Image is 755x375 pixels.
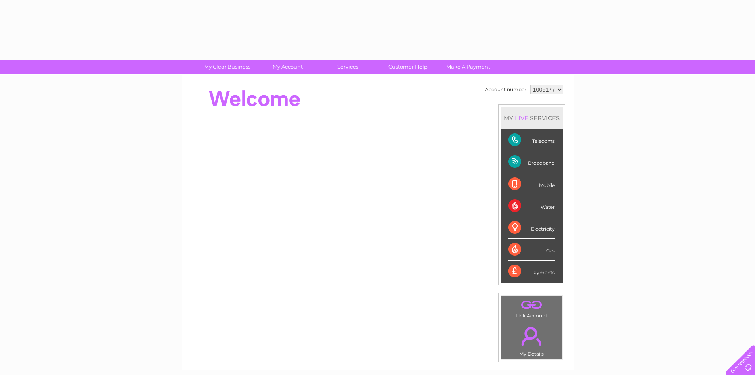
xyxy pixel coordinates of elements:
[508,151,555,173] div: Broadband
[503,322,560,350] a: .
[503,298,560,312] a: .
[375,60,441,74] a: Customer Help
[501,107,563,129] div: MY SERVICES
[255,60,320,74] a: My Account
[483,83,528,96] td: Account number
[508,239,555,261] div: Gas
[501,296,562,321] td: Link Account
[436,60,501,74] a: Make A Payment
[508,173,555,195] div: Mobile
[315,60,380,74] a: Services
[508,217,555,239] div: Electricity
[508,195,555,217] div: Water
[513,114,530,122] div: LIVE
[501,320,562,359] td: My Details
[508,129,555,151] div: Telecoms
[195,60,260,74] a: My Clear Business
[508,261,555,282] div: Payments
